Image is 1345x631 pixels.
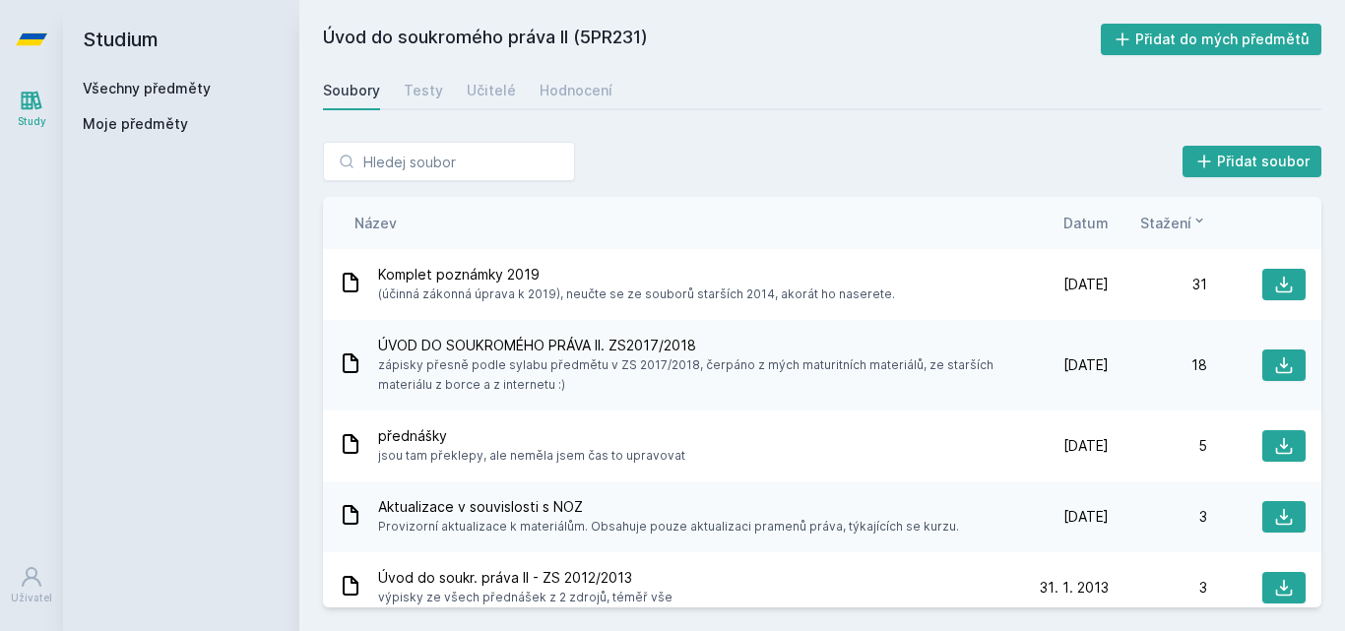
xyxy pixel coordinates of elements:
span: Úvod do soukr. práva II - ZS 2012/2013 [378,568,672,588]
a: Uživatel [4,555,59,615]
div: Hodnocení [540,81,612,100]
span: [DATE] [1063,507,1109,527]
button: Stažení [1140,213,1207,233]
div: Uživatel [11,591,52,605]
h2: Úvod do soukromého práva II (5PR231) [323,24,1101,55]
span: Moje předměty [83,114,188,134]
a: Testy [404,71,443,110]
a: Study [4,79,59,139]
span: Provizorní aktualizace k materiálům. Obsahuje pouze aktualizaci pramenů práva, týkajících se kurzu. [378,517,959,536]
a: Učitelé [467,71,516,110]
span: 31. 1. 2013 [1040,578,1109,598]
span: [DATE] [1063,275,1109,294]
div: Study [18,114,46,129]
span: přednášky [378,426,685,446]
div: Učitelé [467,81,516,100]
a: Soubory [323,71,380,110]
button: Přidat soubor [1183,146,1322,177]
div: Testy [404,81,443,100]
a: Hodnocení [540,71,612,110]
button: Název [354,213,397,233]
input: Hledej soubor [323,142,575,181]
div: Soubory [323,81,380,100]
span: [DATE] [1063,436,1109,456]
span: Komplet poznámky 2019 [378,265,895,284]
div: 31 [1109,275,1207,294]
span: výpisky ze všech přednášek z 2 zdrojů, téměř vše [378,588,672,607]
a: Všechny předměty [83,80,211,96]
div: 18 [1109,355,1207,375]
span: zápisky přesně podle sylabu předmětu v ZS 2017/2018, čerpáno z mých maturitních materiálů, ze sta... [378,355,1002,395]
span: ÚVOD DO SOUKROMÉHO PRÁVA II. ZS2017/2018 [378,336,1002,355]
button: Přidat do mých předmětů [1101,24,1322,55]
button: Datum [1063,213,1109,233]
div: 5 [1109,436,1207,456]
span: (účinná zákonná úprava k 2019), neučte se ze souborů starších 2014, akorát ho naserete. [378,284,895,304]
span: Aktualizace v souvislosti s NOZ [378,497,959,517]
span: [DATE] [1063,355,1109,375]
span: Stažení [1140,213,1191,233]
span: jsou tam překlepy, ale neměla jsem čas to upravovat [378,446,685,466]
div: 3 [1109,507,1207,527]
div: 3 [1109,578,1207,598]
